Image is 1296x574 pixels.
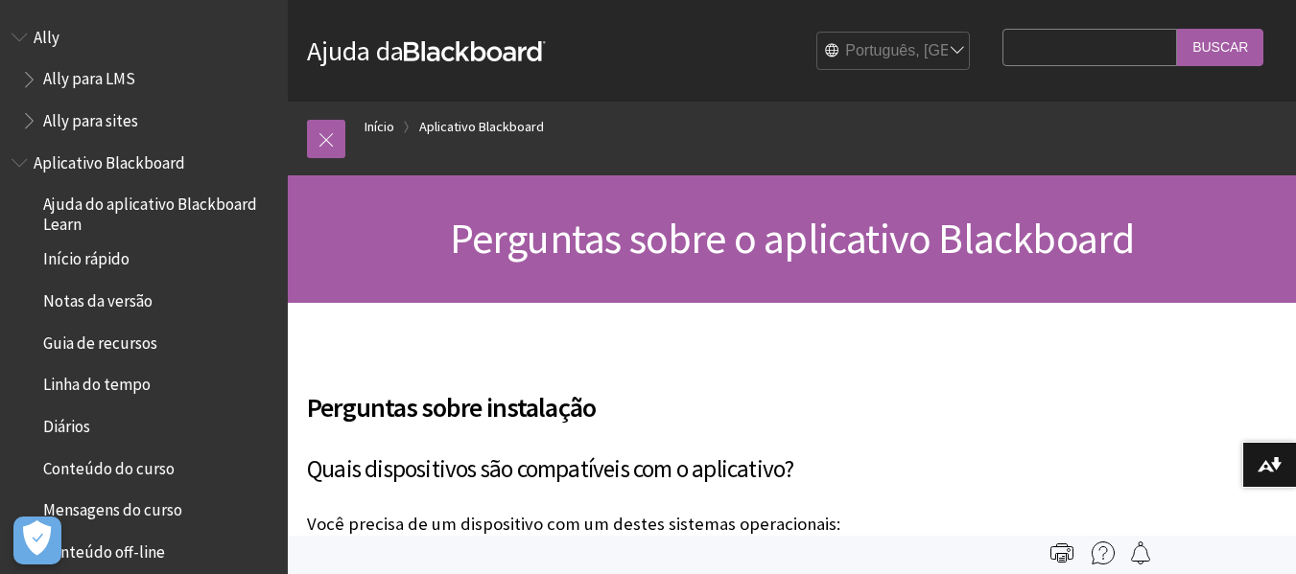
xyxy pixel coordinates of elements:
span: Linha do tempo [43,369,151,395]
span: Guia de recursos [43,327,157,353]
span: Mensagens do curso [43,494,182,520]
h3: Quais dispositivos são compatíveis com o aplicativo? [307,451,993,488]
span: Perguntas sobre o aplicativo Blackboard [450,212,1135,264]
span: Diários [43,410,90,436]
img: Print [1050,541,1073,564]
span: Notas da versão [43,285,153,310]
a: Ajuda daBlackboard [307,34,546,68]
span: Conteúdo do curso [43,452,175,478]
span: Início rápido [43,243,130,269]
nav: Book outline for Anthology Ally Help [12,21,276,137]
img: More help [1092,541,1115,564]
span: Aplicativo Blackboard [34,147,185,172]
strong: Blackboard [404,41,546,61]
img: Follow this page [1129,541,1152,564]
span: Ally para LMS [43,63,135,89]
span: Conteúdo off-line [43,536,165,562]
span: Ajuda do aplicativo Blackboard Learn [43,189,274,234]
select: Site Language Selector [817,33,971,71]
p: Você precisa de um dispositivo com um destes sistemas operacionais: [307,512,993,537]
a: Início [365,115,394,139]
button: Abrir preferências [13,517,61,564]
h2: Perguntas sobre instalação [307,364,993,427]
a: Aplicativo Blackboard [419,115,544,139]
input: Buscar [1177,29,1263,66]
span: Ally para sites [43,104,138,130]
span: Ally [34,21,59,47]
